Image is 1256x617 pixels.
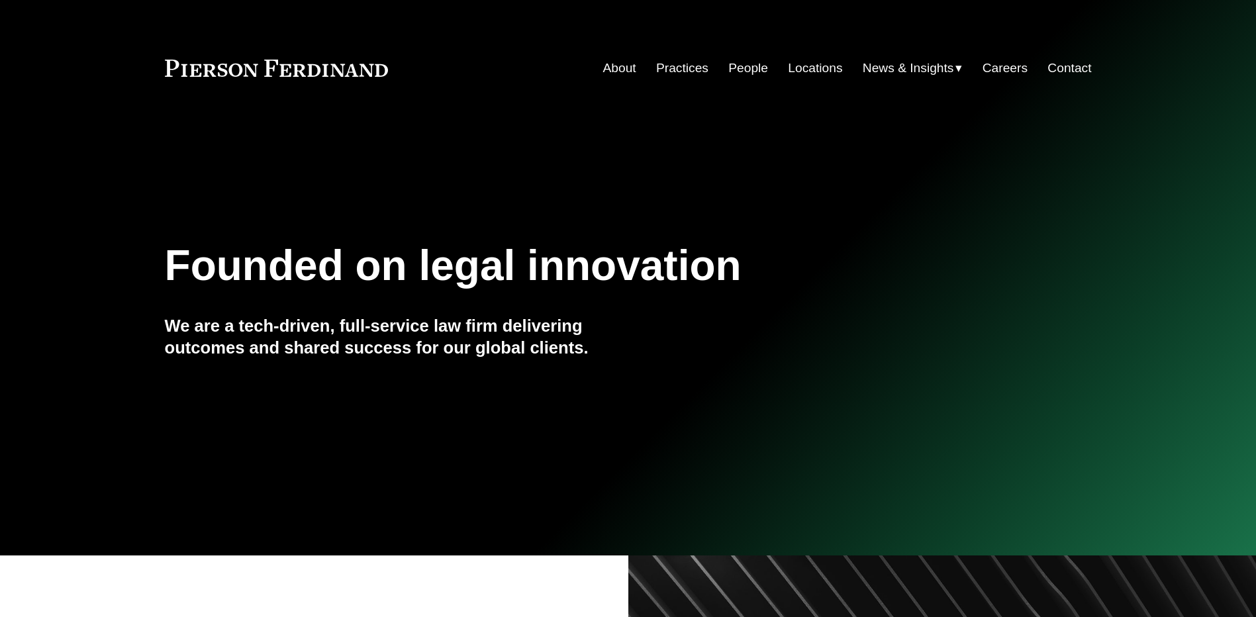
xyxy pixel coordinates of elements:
a: folder dropdown [863,56,963,81]
a: Locations [788,56,842,81]
span: News & Insights [863,57,954,80]
a: Contact [1047,56,1091,81]
a: About [603,56,636,81]
h1: Founded on legal innovation [165,242,938,290]
a: Practices [656,56,708,81]
a: Careers [983,56,1028,81]
a: People [728,56,768,81]
h4: We are a tech-driven, full-service law firm delivering outcomes and shared success for our global... [165,315,628,358]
